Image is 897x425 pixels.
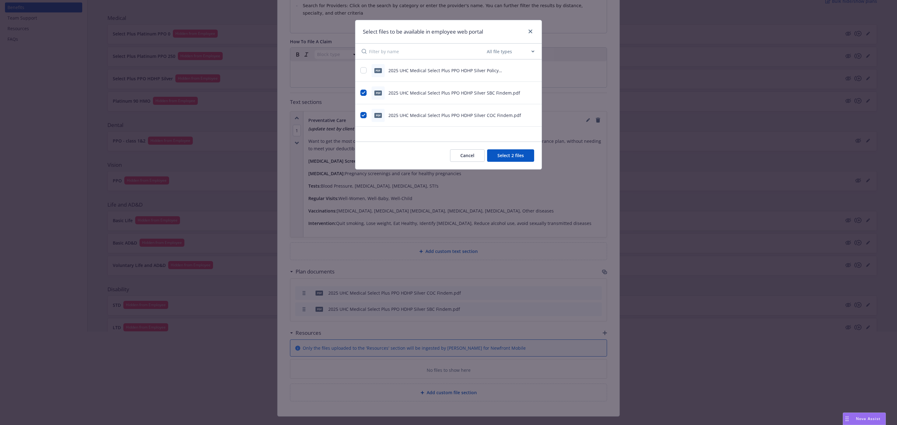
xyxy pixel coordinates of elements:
[388,90,520,96] span: 2025 UHC Medical Select Plus PPO HDHP Silver SBC Findem.pdf
[374,68,382,73] span: pdf
[521,90,526,96] button: download file
[531,67,537,74] button: preview file
[362,49,367,54] svg: Search
[450,149,485,162] button: Cancel
[487,149,534,162] button: Select 2 files
[531,90,537,96] button: preview file
[527,28,534,35] a: close
[521,112,526,119] button: download file
[388,68,502,80] span: 2025 UHC Medical Select Plus PPO HDHP Silver Policy Findem.pdf
[521,67,526,74] button: download file
[388,112,521,118] span: 2025 UHC Medical Select Plus PPO HDHP Silver COC Findem.pdf
[374,113,382,118] span: pdf
[369,44,486,59] input: Filter by name
[363,28,483,36] h1: Select files to be available in employee web portal
[531,112,537,119] button: preview file
[374,91,382,95] span: pdf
